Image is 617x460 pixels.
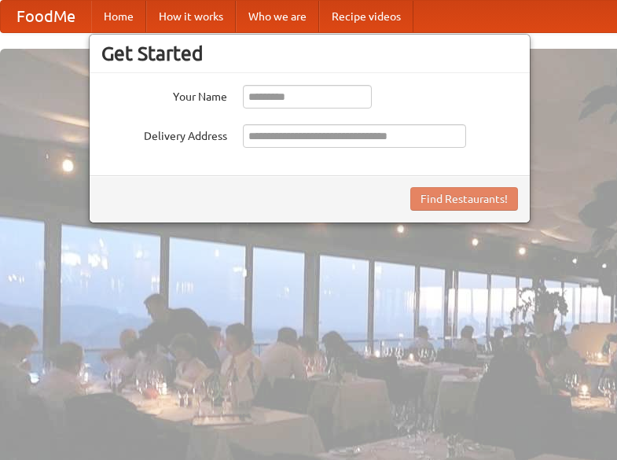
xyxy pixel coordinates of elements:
[91,1,146,32] a: Home
[410,187,518,211] button: Find Restaurants!
[101,85,227,105] label: Your Name
[146,1,236,32] a: How it works
[101,42,518,65] h3: Get Started
[101,124,227,144] label: Delivery Address
[319,1,413,32] a: Recipe videos
[236,1,319,32] a: Who we are
[1,1,91,32] a: FoodMe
